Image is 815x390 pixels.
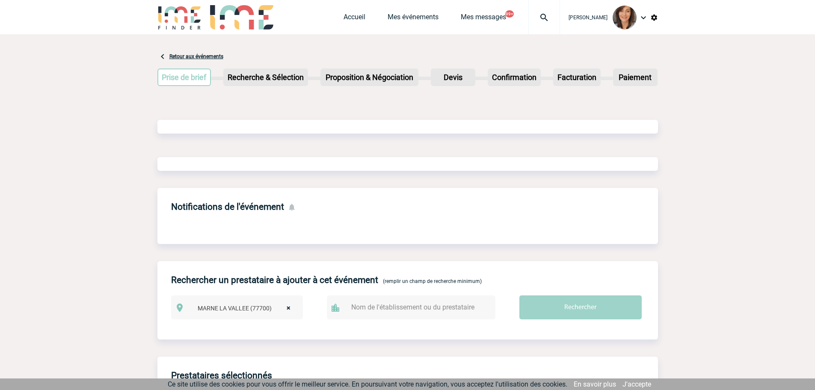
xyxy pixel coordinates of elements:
[157,5,202,30] img: IME-Finder
[574,380,616,388] a: En savoir plus
[168,380,567,388] span: Ce site utilise des cookies pour vous offrir le meilleur service. En poursuivant votre navigation...
[349,301,482,313] input: Nom de l'établissement ou du prestataire
[344,13,365,25] a: Accueil
[158,69,210,85] p: Prise de brief
[383,278,482,284] span: (remplir un champ de recherche minimum)
[489,69,540,85] p: Confirmation
[171,370,272,381] h4: Prestataires sélectionnés
[388,13,439,25] a: Mes événements
[461,13,506,25] a: Mes messages
[194,302,299,314] span: MARNE LA VALLEE (77700)
[519,295,642,319] input: Rechercher
[169,54,223,60] a: Retour aux événements
[432,69,474,85] p: Devis
[505,10,514,18] button: 99+
[321,69,418,85] p: Proposition & Négociation
[554,69,600,85] p: Facturation
[569,15,608,21] span: [PERSON_NAME]
[613,6,637,30] img: 103585-1.jpg
[171,202,284,212] h4: Notifications de l'événement
[224,69,307,85] p: Recherche & Sélection
[171,275,378,285] h4: Rechercher un prestataire à ajouter à cet événement
[287,302,290,314] span: ×
[614,69,657,85] p: Paiement
[622,380,651,388] a: J'accepte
